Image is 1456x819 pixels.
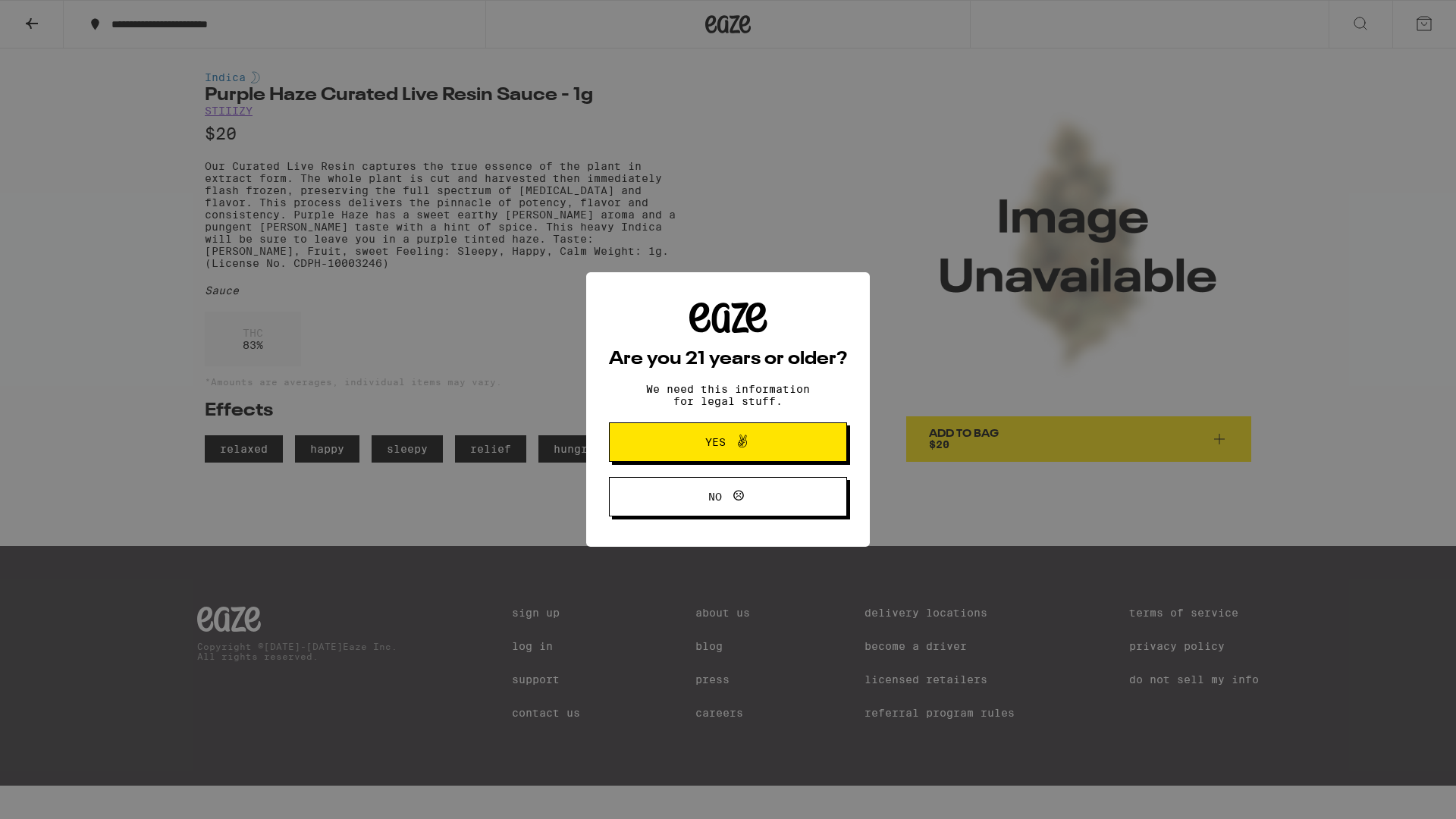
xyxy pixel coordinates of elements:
[708,491,722,502] span: No
[1361,773,1441,811] iframe: Opens a widget where you can find more information
[705,437,726,447] span: Yes
[609,350,847,369] h2: Are you 21 years or older?
[609,422,847,462] button: Yes
[633,383,823,407] p: We need this information for legal stuff.
[609,477,847,516] button: No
